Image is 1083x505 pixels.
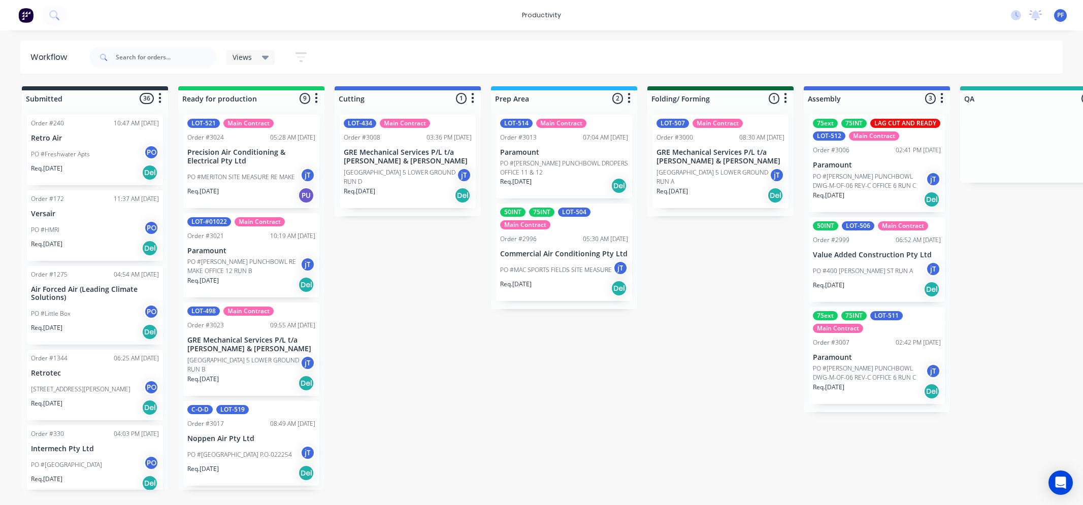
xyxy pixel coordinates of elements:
p: Versair [31,210,159,218]
div: LOT-506 [842,221,874,230]
div: 75ext [813,119,838,128]
div: Main Contract [536,119,586,128]
div: productivity [517,8,566,23]
div: Main Contract [813,324,863,333]
p: Req. [DATE] [500,177,532,186]
p: GRE Mechanical Services P/L t/a [PERSON_NAME] & [PERSON_NAME] [344,148,472,165]
div: C-O-D [187,405,213,414]
div: LOT-#01022Main ContractOrder #302110:19 AM [DATE]ParamountPO #[PERSON_NAME] PUNCHBOWL RE MAKE OFF... [183,213,319,298]
div: jT [926,261,941,277]
div: LOT-#01022 [187,217,231,226]
p: Req. [DATE] [813,383,844,392]
div: LOT-514Main ContractOrder #301307:04 AM [DATE]ParamountPO #[PERSON_NAME] PUNCHBOWL DROPERS OFFICE... [496,115,632,198]
div: Order #3017 [187,419,224,428]
div: Order #3006 [813,146,849,155]
p: Paramount [813,353,941,362]
div: 75ext [813,311,838,320]
p: PO #[GEOGRAPHIC_DATA] [31,460,102,469]
p: GRE Mechanical Services P/L t/a [PERSON_NAME] & [PERSON_NAME] [187,336,315,353]
div: 10:47 AM [DATE] [114,119,159,128]
div: Del [454,187,471,204]
p: [STREET_ADDRESS][PERSON_NAME] [31,385,130,394]
span: PF [1057,11,1064,20]
div: LOT-521 [187,119,220,128]
div: LOT-434 [344,119,376,128]
div: PO [144,304,159,319]
p: Req. [DATE] [187,375,219,384]
div: Order #33004:03 PM [DATE]Intermech Pty LtdPO #[GEOGRAPHIC_DATA]POReq.[DATE]Del [27,425,163,496]
p: PO #[PERSON_NAME] PUNCHBOWL DWG-M-OF-06 REV-C OFFICE 6 RUN C [813,172,926,190]
div: Order #1344 [31,354,68,363]
div: 50INT75INTLOT-504Main ContractOrder #299605:30 AM [DATE]Commercial Air Conditioning Pty LtdPO #MA... [496,204,632,301]
p: Paramount [187,247,315,255]
p: Retro Air [31,134,159,143]
div: Del [142,240,158,256]
div: 75ext75INTLAG CUT AND READYLOT-512Main ContractOrder #300602:41 PM [DATE]ParamountPO #[PERSON_NAM... [809,115,945,212]
p: Commercial Air Conditioning Pty Ltd [500,250,628,258]
div: 75INT [529,208,554,217]
div: LOT-519 [216,405,249,414]
div: Del [924,383,940,399]
p: Air Forced Air (Leading Climate Solutions) [31,285,159,302]
p: PO #[GEOGRAPHIC_DATA] P.O-022254 [187,450,292,459]
div: PO [144,145,159,160]
div: Order #17211:37 AM [DATE]VersairPO #HMRIPOReq.[DATE]Del [27,190,163,261]
div: Order #24010:47 AM [DATE]Retro AirPO #Freshwater AptsPOReq.[DATE]Del [27,115,163,185]
p: Req. [DATE] [344,187,375,196]
p: PO #[PERSON_NAME] PUNCHBOWL DROPERS OFFICE 11 & 12 [500,159,628,177]
div: Del [298,375,314,391]
p: Req. [DATE] [657,187,688,196]
div: 04:03 PM [DATE] [114,429,159,439]
p: Precision Air Conditioning & Electrical Pty Ltd [187,148,315,165]
p: Req. [DATE] [187,187,219,196]
div: Main Contract [878,221,928,230]
div: Main Contract [380,119,430,128]
div: 02:41 PM [DATE] [896,146,941,155]
p: Paramount [500,148,628,157]
p: PO #Little Box [31,309,71,318]
div: 75ext75INTLOT-511Main ContractOrder #300702:42 PM [DATE]ParamountPO #[PERSON_NAME] PUNCHBOWL DWG-... [809,307,945,405]
p: PO #[PERSON_NAME] PUNCHBOWL DWG-M-OF-06 REV-C OFFICE 6 RUN C [813,364,926,382]
div: Order #3024 [187,133,224,142]
p: PO #[PERSON_NAME] PUNCHBOWL RE MAKE OFFICE 12 RUN B [187,257,300,276]
p: Noppen Air Pty Ltd [187,434,315,443]
div: 07:04 AM [DATE] [583,133,628,142]
div: Open Intercom Messenger [1048,470,1073,495]
div: 11:37 AM [DATE] [114,194,159,204]
p: Req. [DATE] [31,323,62,332]
div: LAG CUT AND READY [870,119,940,128]
div: Order #172 [31,194,64,204]
div: 50INTLOT-506Main ContractOrder #299906:52 AM [DATE]Value Added Construction Pty LtdPO #400 [PERSO... [809,217,945,302]
div: Del [924,281,940,297]
div: jT [300,167,315,183]
p: Req. [DATE] [31,240,62,249]
div: 08:49 AM [DATE] [270,419,315,428]
div: 10:19 AM [DATE] [270,231,315,241]
div: LOT-498 [187,307,220,316]
div: Order #3013 [500,133,537,142]
div: Workflow [30,51,72,63]
div: jT [300,257,315,272]
div: Del [298,465,314,481]
p: [GEOGRAPHIC_DATA] 5 LOWER GROUND RUN B [187,356,300,374]
p: Req. [DATE] [813,191,844,200]
div: Del [924,191,940,208]
div: 04:54 AM [DATE] [114,270,159,279]
p: [GEOGRAPHIC_DATA] 5 LOWER GROUND RUN D [344,168,456,186]
div: Del [611,280,627,296]
div: Main Contract [223,307,274,316]
div: LOT-521Main ContractOrder #302405:28 AM [DATE]Precision Air Conditioning & Electrical Pty LtdPO #... [183,115,319,208]
div: LOT-434Main ContractOrder #300803:36 PM [DATE]GRE Mechanical Services P/L t/a [PERSON_NAME] & [PE... [340,115,476,208]
div: Order #2999 [813,235,849,245]
div: jT [769,167,784,183]
p: Req. [DATE] [187,276,219,285]
p: Req. [DATE] [813,281,844,290]
p: [GEOGRAPHIC_DATA] 5 LOWER GROUND RUN A [657,168,769,186]
input: Search for orders... [116,47,216,68]
div: LOT-512 [813,131,845,141]
div: Order #3000 [657,133,693,142]
div: LOT-511 [870,311,903,320]
div: Order #3007 [813,338,849,347]
div: 05:30 AM [DATE] [583,234,628,244]
div: Order #1275 [31,270,68,279]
